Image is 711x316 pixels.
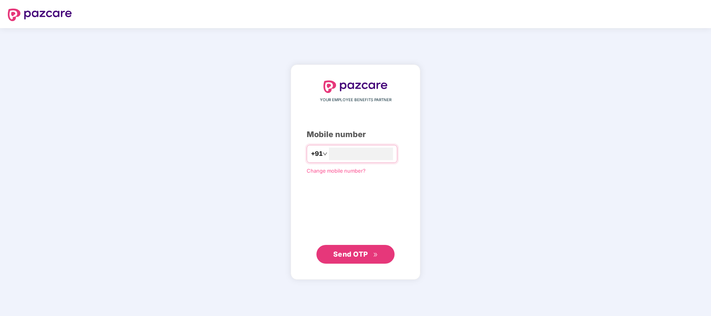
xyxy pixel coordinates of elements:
img: logo [323,80,388,93]
span: Send OTP [333,250,368,258]
button: Send OTPdouble-right [316,245,395,264]
img: logo [8,9,72,21]
div: Mobile number [307,129,404,141]
span: down [323,152,327,156]
a: Change mobile number? [307,168,366,174]
span: +91 [311,149,323,159]
span: double-right [373,252,378,257]
span: YOUR EMPLOYEE BENEFITS PARTNER [320,97,391,103]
